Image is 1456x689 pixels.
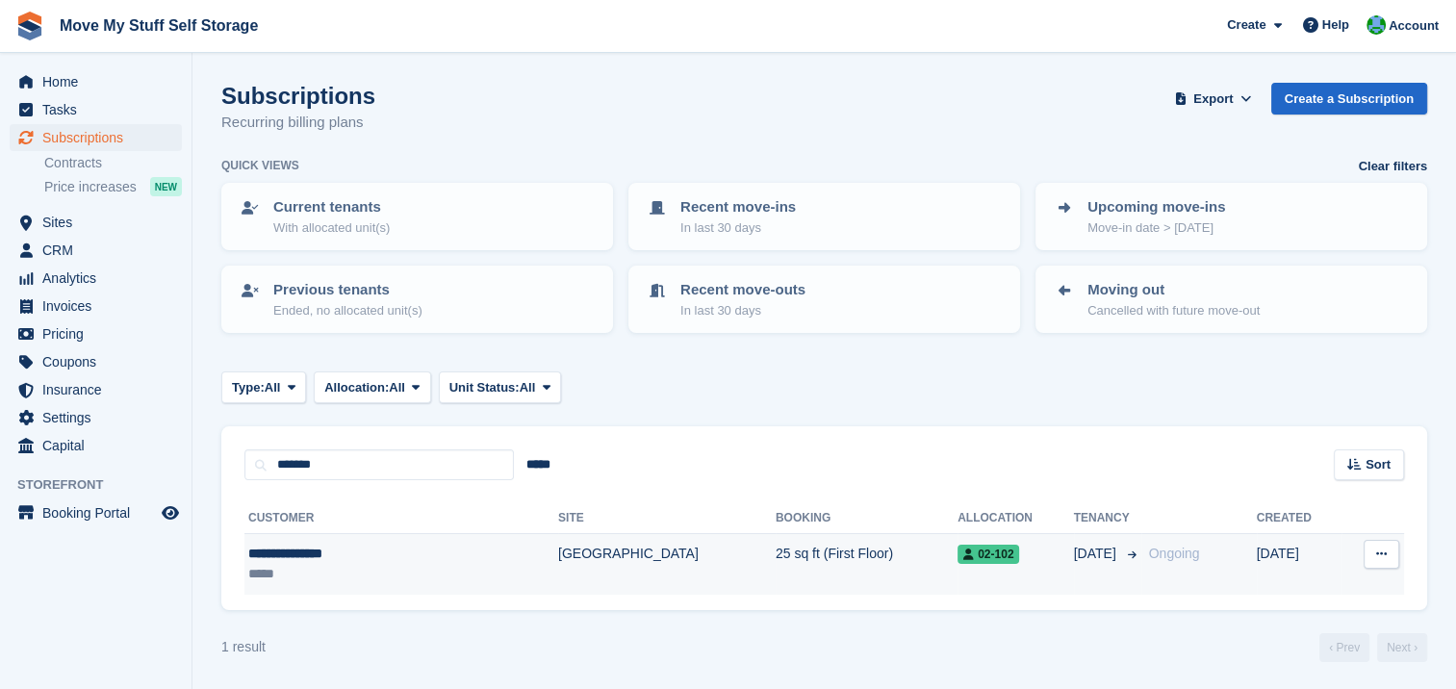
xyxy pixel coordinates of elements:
[520,378,536,397] span: All
[558,534,776,595] td: [GEOGRAPHIC_DATA]
[1171,83,1256,115] button: Export
[42,68,158,95] span: Home
[558,503,776,534] th: Site
[10,404,182,431] a: menu
[273,218,390,238] p: With allocated unit(s)
[223,268,611,331] a: Previous tenants Ended, no allocated unit(s)
[52,10,266,41] a: Move My Stuff Self Storage
[449,378,520,397] span: Unit Status:
[1037,268,1425,331] a: Moving out Cancelled with future move-out
[42,96,158,123] span: Tasks
[680,301,805,320] p: In last 30 days
[1389,16,1439,36] span: Account
[10,96,182,123] a: menu
[244,503,558,534] th: Customer
[10,265,182,292] a: menu
[42,265,158,292] span: Analytics
[15,12,44,40] img: stora-icon-8386f47178a22dfd0bd8f6a31ec36ba5ce8667c1dd55bd0f319d3a0aa187defe.svg
[680,196,796,218] p: Recent move-ins
[44,178,137,196] span: Price increases
[1087,279,1260,301] p: Moving out
[232,378,265,397] span: Type:
[10,209,182,236] a: menu
[1377,633,1427,662] a: Next
[10,293,182,319] a: menu
[273,196,390,218] p: Current tenants
[776,503,958,534] th: Booking
[221,157,299,174] h6: Quick views
[1149,546,1200,561] span: Ongoing
[42,320,158,347] span: Pricing
[776,534,958,595] td: 25 sq ft (First Floor)
[10,348,182,375] a: menu
[1319,633,1369,662] a: Previous
[1074,544,1120,564] span: [DATE]
[324,378,389,397] span: Allocation:
[389,378,405,397] span: All
[42,499,158,526] span: Booking Portal
[159,501,182,524] a: Preview store
[42,348,158,375] span: Coupons
[42,237,158,264] span: CRM
[1358,157,1427,176] a: Clear filters
[273,279,422,301] p: Previous tenants
[17,475,192,495] span: Storefront
[1227,15,1265,35] span: Create
[1322,15,1349,35] span: Help
[630,185,1018,248] a: Recent move-ins In last 30 days
[221,112,375,134] p: Recurring billing plans
[42,432,158,459] span: Capital
[10,124,182,151] a: menu
[1257,503,1342,534] th: Created
[1193,89,1233,109] span: Export
[680,279,805,301] p: Recent move-outs
[439,371,561,403] button: Unit Status: All
[221,83,375,109] h1: Subscriptions
[1074,503,1141,534] th: Tenancy
[10,237,182,264] a: menu
[630,268,1018,331] a: Recent move-outs In last 30 days
[223,185,611,248] a: Current tenants With allocated unit(s)
[42,293,158,319] span: Invoices
[10,432,182,459] a: menu
[10,499,182,526] a: menu
[273,301,422,320] p: Ended, no allocated unit(s)
[1087,301,1260,320] p: Cancelled with future move-out
[221,371,306,403] button: Type: All
[680,218,796,238] p: In last 30 days
[958,503,1073,534] th: Allocation
[1257,534,1342,595] td: [DATE]
[1037,185,1425,248] a: Upcoming move-ins Move-in date > [DATE]
[1367,15,1386,35] img: Dan
[265,378,281,397] span: All
[1271,83,1427,115] a: Create a Subscription
[44,154,182,172] a: Contracts
[1366,455,1391,474] span: Sort
[42,124,158,151] span: Subscriptions
[10,376,182,403] a: menu
[1087,196,1225,218] p: Upcoming move-ins
[314,371,431,403] button: Allocation: All
[42,209,158,236] span: Sites
[221,637,266,657] div: 1 result
[1316,633,1431,662] nav: Page
[1087,218,1225,238] p: Move-in date > [DATE]
[10,68,182,95] a: menu
[958,545,1019,564] span: 02-102
[42,376,158,403] span: Insurance
[44,176,182,197] a: Price increases NEW
[10,320,182,347] a: menu
[42,404,158,431] span: Settings
[150,177,182,196] div: NEW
